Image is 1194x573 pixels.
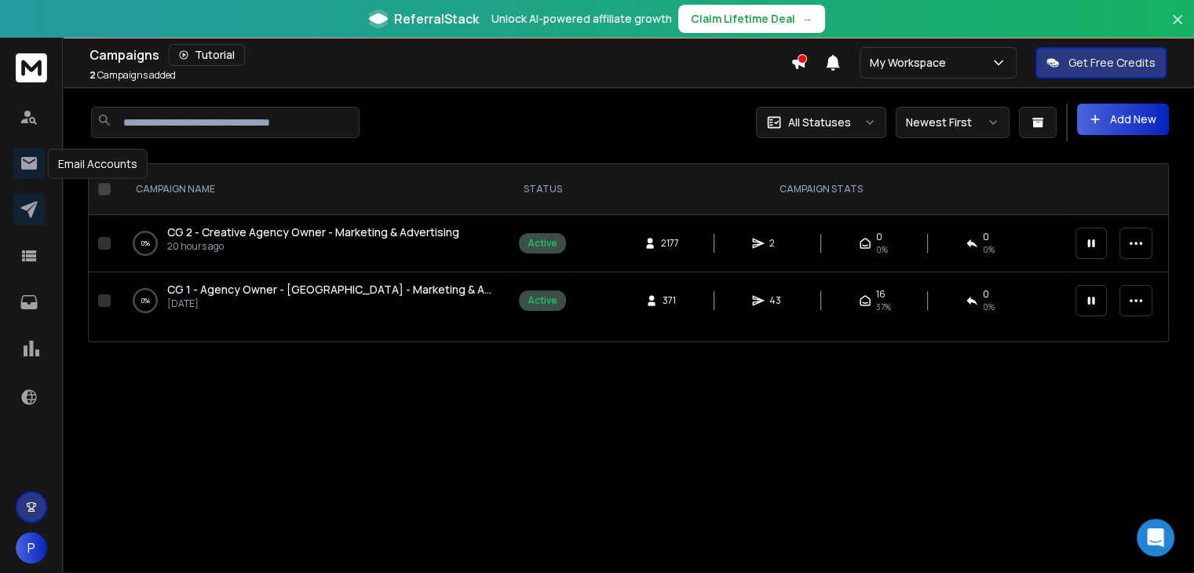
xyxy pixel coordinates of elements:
p: Unlock AI-powered affiliate growth [491,11,672,27]
span: CG 1 - Agency Owner - [GEOGRAPHIC_DATA] - Marketing & Advertising [167,282,537,297]
span: 371 [663,294,678,307]
button: Newest First [896,107,1010,138]
span: 2177 [661,237,679,250]
p: Get Free Credits [1068,55,1156,71]
button: Tutorial [169,44,245,66]
p: Campaigns added [89,69,176,82]
div: Open Intercom Messenger [1137,519,1174,557]
span: 43 [769,294,785,307]
th: CAMPAIGN NAME [117,164,509,215]
div: Email Accounts [48,149,148,179]
div: Active [528,237,557,250]
th: STATUS [509,164,575,215]
button: Claim Lifetime Deal→ [678,5,825,33]
a: CG 2 - Creative Agency Owner - Marketing & Advertising [167,224,459,240]
span: 37 % [876,301,891,313]
button: Get Free Credits [1035,47,1167,78]
div: Campaigns [89,44,791,66]
a: CG 1 - Agency Owner - [GEOGRAPHIC_DATA] - Marketing & Advertising [167,282,494,297]
button: P [16,532,47,564]
span: 0 [983,231,989,243]
span: 2 [89,68,96,82]
p: 0 % [141,293,150,308]
td: 0%CG 2 - Creative Agency Owner - Marketing & Advertising20 hours ago [117,215,509,272]
button: Close banner [1167,9,1188,47]
p: [DATE] [167,297,494,310]
p: 20 hours ago [167,240,459,253]
p: All Statuses [788,115,851,130]
span: 0 [876,231,882,243]
span: 0 % [876,243,888,256]
span: 0 % [983,243,995,256]
td: 0%CG 1 - Agency Owner - [GEOGRAPHIC_DATA] - Marketing & Advertising[DATE] [117,272,509,330]
span: CG 2 - Creative Agency Owner - Marketing & Advertising [167,224,459,239]
span: 2 [769,237,785,250]
span: 0 [983,288,989,301]
span: 0 % [983,301,995,313]
span: 16 [876,288,885,301]
p: My Workspace [870,55,952,71]
span: ReferralStack [394,9,479,28]
div: Active [528,294,557,307]
button: Add New [1077,104,1169,135]
th: CAMPAIGN STATS [575,164,1066,215]
p: 0 % [141,235,150,251]
span: → [801,11,812,27]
